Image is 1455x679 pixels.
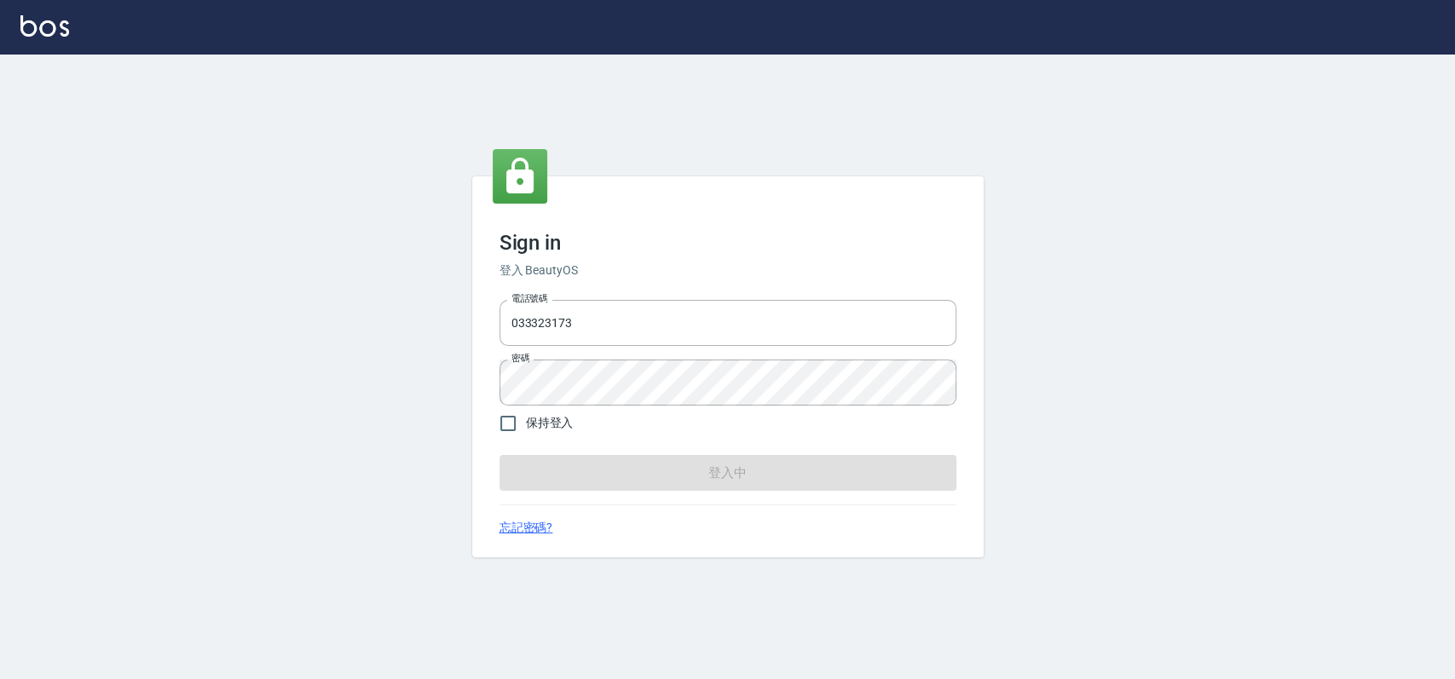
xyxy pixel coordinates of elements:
h3: Sign in [499,231,956,255]
label: 密碼 [511,352,529,365]
label: 電話號碼 [511,292,547,305]
a: 忘記密碼? [499,519,553,537]
span: 保持登入 [526,414,574,432]
img: Logo [20,15,69,37]
h6: 登入 BeautyOS [499,262,956,279]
